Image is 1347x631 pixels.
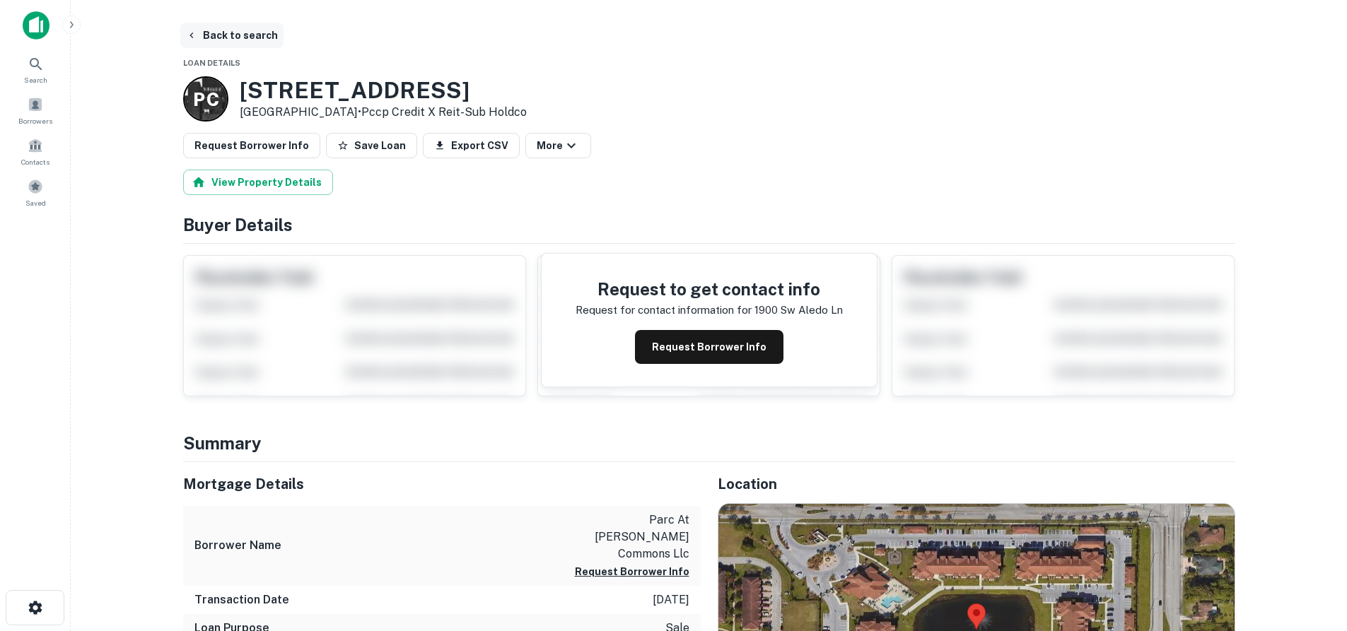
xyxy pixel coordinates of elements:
a: Borrowers [4,91,66,129]
p: parc at [PERSON_NAME] commons llc [562,512,689,562]
p: P C [193,85,218,113]
h6: Transaction Date [194,591,289,608]
a: Saved [4,173,66,211]
span: Contacts [21,156,49,167]
button: Back to search [180,23,284,48]
h4: Request to get contact info [576,276,843,302]
h4: Buyer Details [183,212,1235,237]
a: Pccp Credit X Reit-sub Holdco [361,105,527,119]
a: Contacts [4,132,66,170]
p: Request for contact information for [576,302,752,319]
button: Request Borrower Info [575,563,689,580]
h4: Summary [183,430,1235,456]
span: Borrowers [18,115,52,126]
button: Request Borrower Info [635,330,783,364]
p: [GEOGRAPHIC_DATA] • [240,104,527,121]
iframe: Chat Widget [1276,518,1347,586]
span: Saved [25,197,46,208]
span: Loan Details [183,59,240,67]
button: More [525,133,591,158]
img: capitalize-icon.png [23,11,49,40]
h3: [STREET_ADDRESS] [240,77,527,104]
h5: Mortgage Details [183,473,701,495]
button: Export CSV [423,133,520,158]
a: Search [4,50,66,88]
button: View Property Details [183,170,333,195]
button: Request Borrower Info [183,133,320,158]
a: P C [183,76,228,122]
button: Save Loan [326,133,417,158]
h6: Borrower Name [194,537,281,554]
span: Search [24,74,47,85]
h5: Location [718,473,1235,495]
p: 1900 sw aledo ln [754,302,843,319]
p: [DATE] [653,591,689,608]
